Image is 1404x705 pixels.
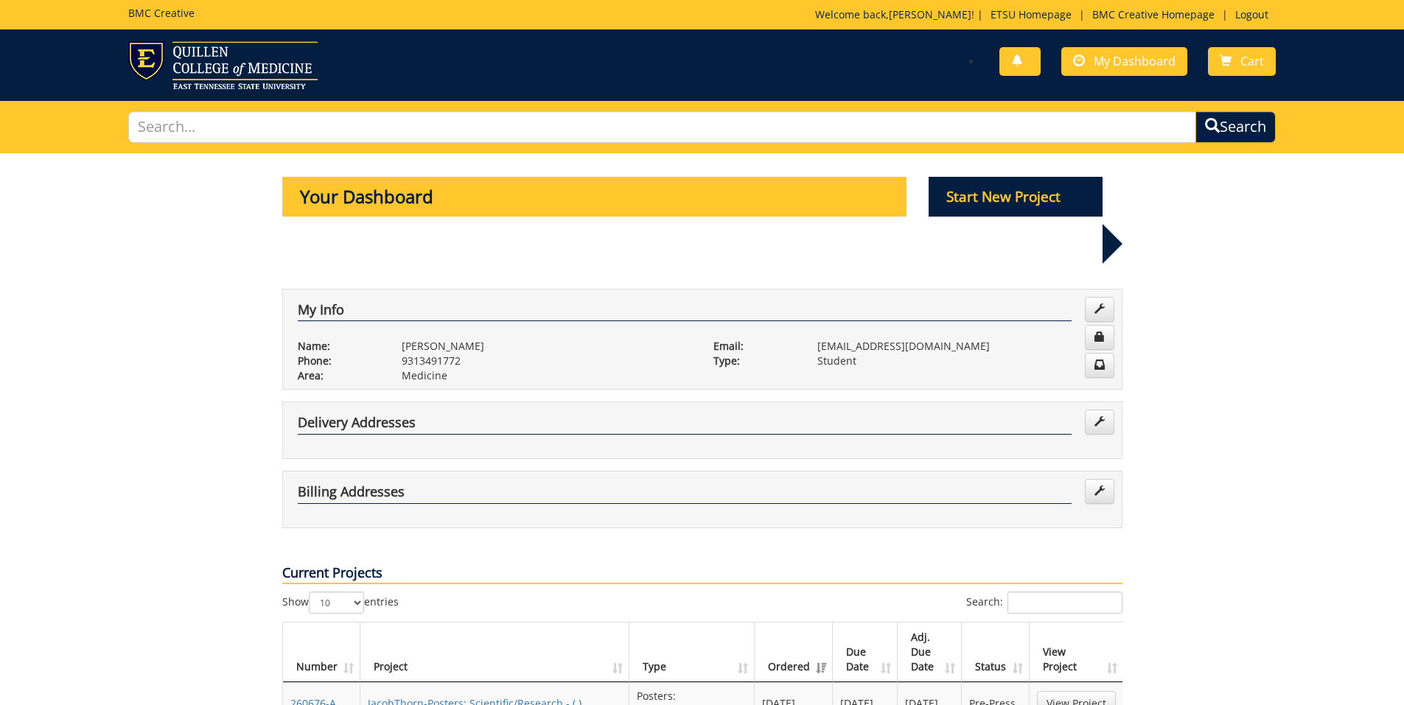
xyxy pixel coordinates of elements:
th: Adj. Due Date: activate to sort column ascending [898,622,963,682]
p: Email: [713,339,795,354]
a: Start New Project [929,191,1103,205]
input: Search: [1007,592,1122,614]
span: Cart [1240,53,1264,69]
h4: My Info [298,303,1072,322]
a: BMC Creative Homepage [1085,7,1222,21]
p: Medicine [402,368,691,383]
p: [EMAIL_ADDRESS][DOMAIN_NAME] [817,339,1107,354]
span: My Dashboard [1094,53,1176,69]
p: Name: [298,339,380,354]
img: ETSU logo [128,41,318,89]
h5: BMC Creative [128,7,195,18]
p: 9313491772 [402,354,691,368]
p: Type: [713,354,795,368]
a: Edit Addresses [1085,479,1114,504]
p: Phone: [298,354,380,368]
input: Search... [128,111,1197,143]
a: Edit Addresses [1085,410,1114,435]
label: Search: [966,592,1122,614]
h4: Billing Addresses [298,485,1072,504]
p: Area: [298,368,380,383]
p: Your Dashboard [282,177,907,217]
p: Start New Project [929,177,1103,217]
a: Change Communication Preferences [1085,353,1114,378]
th: View Project: activate to sort column ascending [1030,622,1123,682]
h4: Delivery Addresses [298,415,1072,435]
th: Project: activate to sort column ascending [360,622,630,682]
p: [PERSON_NAME] [402,339,691,354]
th: Ordered: activate to sort column ascending [755,622,833,682]
a: Change Password [1085,325,1114,350]
a: [PERSON_NAME] [889,7,971,21]
p: Welcome back, ! | | | [815,7,1276,22]
button: Search [1195,111,1276,143]
th: Status: activate to sort column ascending [962,622,1029,682]
select: Showentries [309,592,364,614]
p: Current Projects [282,564,1122,584]
a: Cart [1208,47,1276,76]
th: Number: activate to sort column ascending [283,622,360,682]
a: Edit Info [1085,297,1114,322]
a: My Dashboard [1061,47,1187,76]
th: Due Date: activate to sort column ascending [833,622,898,682]
a: Logout [1228,7,1276,21]
label: Show entries [282,592,399,614]
a: ETSU Homepage [983,7,1079,21]
p: Student [817,354,1107,368]
th: Type: activate to sort column ascending [629,622,755,682]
